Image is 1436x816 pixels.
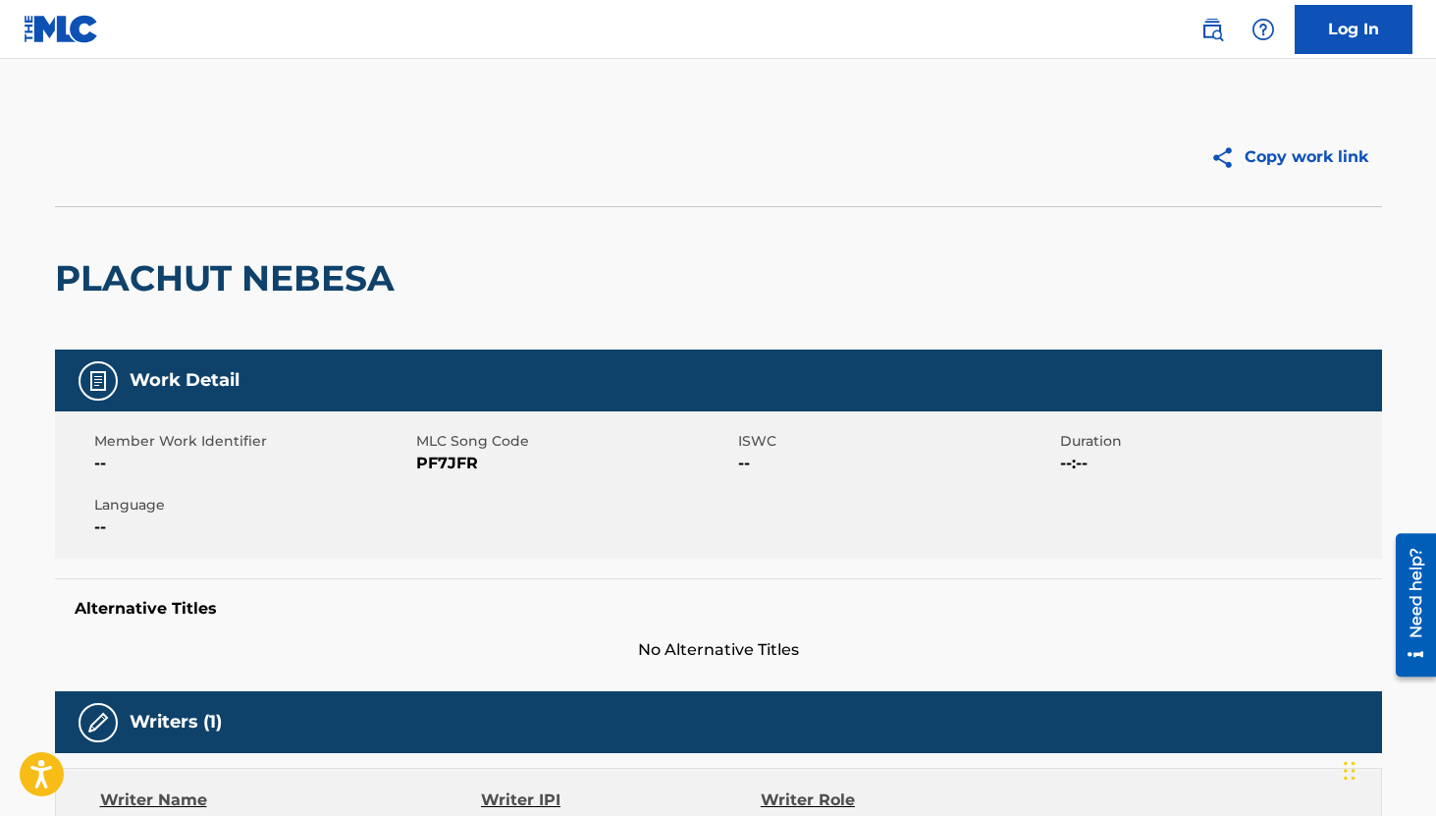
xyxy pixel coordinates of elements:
a: Public Search [1193,10,1232,49]
span: Language [94,495,411,516]
img: search [1200,18,1224,41]
span: Member Work Identifier [94,431,411,452]
iframe: Chat Widget [1338,722,1436,816]
button: Copy work link [1197,133,1382,182]
img: Work Detail [86,369,110,393]
h5: Alternative Titles [75,599,1362,619]
h5: Work Detail [130,369,239,392]
div: Writer IPI [481,789,761,812]
span: No Alternative Titles [55,638,1382,662]
span: MLC Song Code [416,431,733,452]
iframe: Resource Center [1381,525,1436,683]
img: MLC Logo [24,15,99,43]
div: Drag [1344,741,1356,800]
span: ISWC [738,431,1055,452]
h5: Writers (1) [130,711,222,734]
span: -- [738,452,1055,475]
span: -- [94,452,411,475]
img: Writers [86,711,110,734]
div: Writer Role [761,789,1015,812]
div: Help [1244,10,1283,49]
img: Copy work link [1210,145,1245,170]
h2: PLACHUT NEBESA [55,256,404,300]
span: PF7JFR [416,452,733,475]
div: Writer Name [100,789,482,812]
span: Duration [1060,431,1377,452]
span: -- [94,516,411,539]
a: Log In [1295,5,1412,54]
span: --:-- [1060,452,1377,475]
img: help [1251,18,1275,41]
